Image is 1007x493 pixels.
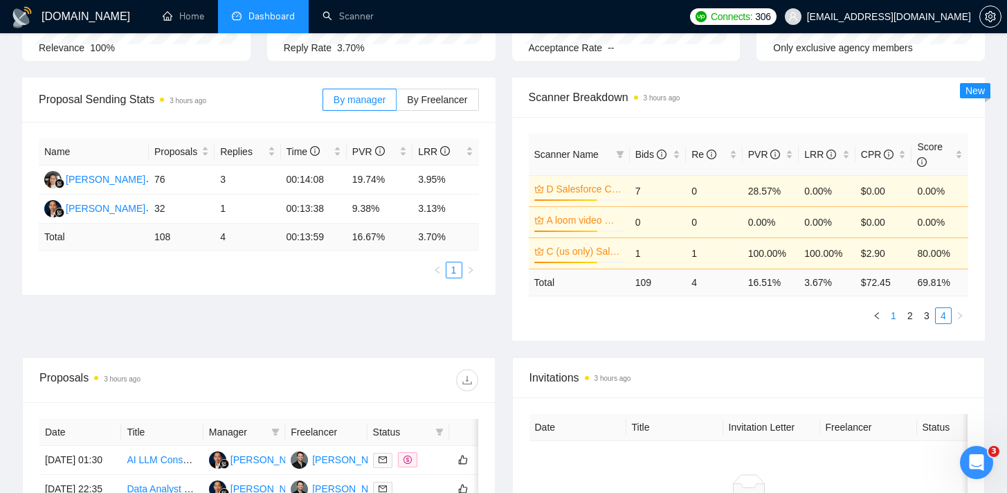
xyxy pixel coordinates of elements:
[457,375,478,386] span: download
[911,175,968,206] td: 0.00%
[455,451,471,468] button: like
[418,146,450,157] span: LRR
[956,312,964,320] span: right
[248,10,295,22] span: Dashboard
[55,208,64,217] img: gigradar-bm.png
[284,42,332,53] span: Reply Rate
[917,141,943,168] span: Score
[686,206,743,237] td: 0
[952,307,968,324] li: Next Page
[407,94,467,105] span: By Freelancer
[980,11,1001,22] span: setting
[215,165,280,195] td: 3
[215,224,280,251] td: 4
[39,446,121,475] td: [DATE] 01:30
[310,146,320,156] span: info-circle
[547,213,622,228] a: A loom video CL Salesforce CRM General
[230,452,310,467] div: [PERSON_NAME]
[952,307,968,324] button: right
[39,42,84,53] span: Relevance
[215,195,280,224] td: 1
[219,459,229,469] img: gigradar-bm.png
[743,237,799,269] td: 100.00%
[748,149,781,160] span: PVR
[743,175,799,206] td: 28.57%
[855,175,912,206] td: $0.00
[534,184,544,194] span: crown
[855,206,912,237] td: $0.00
[127,454,434,465] a: AI LLM Consultant for Personality-Driven Assistant (OpenAI Integration)
[291,451,308,469] img: JR
[902,307,918,324] li: 2
[379,485,387,493] span: mail
[988,446,999,457] span: 3
[919,308,934,323] a: 3
[529,414,626,441] th: Date
[917,157,927,167] span: info-circle
[547,244,622,259] a: C (us only) Salesforce CRM General
[203,419,285,446] th: Manager
[446,262,462,278] li: 1
[626,414,723,441] th: Title
[347,224,412,251] td: 16.67 %
[281,224,347,251] td: 00:13:59
[271,428,280,436] span: filter
[39,91,323,108] span: Proposal Sending Stats
[534,215,544,225] span: crown
[412,165,478,195] td: 3.95%
[686,269,743,296] td: 4
[644,94,680,102] time: 3 hours ago
[534,149,599,160] span: Scanner Name
[347,195,412,224] td: 9.38%
[39,419,121,446] th: Date
[55,179,64,188] img: gigradar-bm.png
[347,165,412,195] td: 19.74%
[770,150,780,159] span: info-circle
[886,308,901,323] a: 1
[475,451,492,468] button: dislike
[462,262,479,278] li: Next Page
[215,138,280,165] th: Replies
[44,171,62,188] img: LA
[373,424,430,440] span: Status
[39,138,149,165] th: Name
[686,237,743,269] td: 1
[743,269,799,296] td: 16.51 %
[337,42,365,53] span: 3.70%
[873,312,881,320] span: left
[630,237,687,269] td: 1
[11,6,33,28] img: logo
[855,269,912,296] td: $ 72.45
[979,6,1001,28] button: setting
[885,307,902,324] li: 1
[90,42,115,53] span: 100%
[39,369,259,391] div: Proposals
[433,422,446,442] span: filter
[44,200,62,217] img: AD
[281,195,347,224] td: 00:13:38
[285,419,367,446] th: Freelancer
[458,454,468,465] span: like
[799,269,855,296] td: 3.67 %
[902,308,918,323] a: 2
[911,237,968,269] td: 80.00%
[149,195,215,224] td: 32
[635,149,666,160] span: Bids
[149,138,215,165] th: Proposals
[630,269,687,296] td: 109
[412,195,478,224] td: 3.13%
[163,10,204,22] a: homeHome
[529,89,969,106] span: Scanner Breakdown
[613,144,627,165] span: filter
[547,181,622,197] a: D Salesforce CRM General
[209,454,310,465] a: AD[PERSON_NAME]
[686,175,743,206] td: 0
[707,150,716,159] span: info-circle
[691,149,716,160] span: Re
[440,146,450,156] span: info-circle
[121,419,203,446] th: Title
[799,237,855,269] td: 100.00%
[595,375,631,382] time: 3 hours ago
[403,456,412,464] span: dollar
[529,369,968,386] span: Invitations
